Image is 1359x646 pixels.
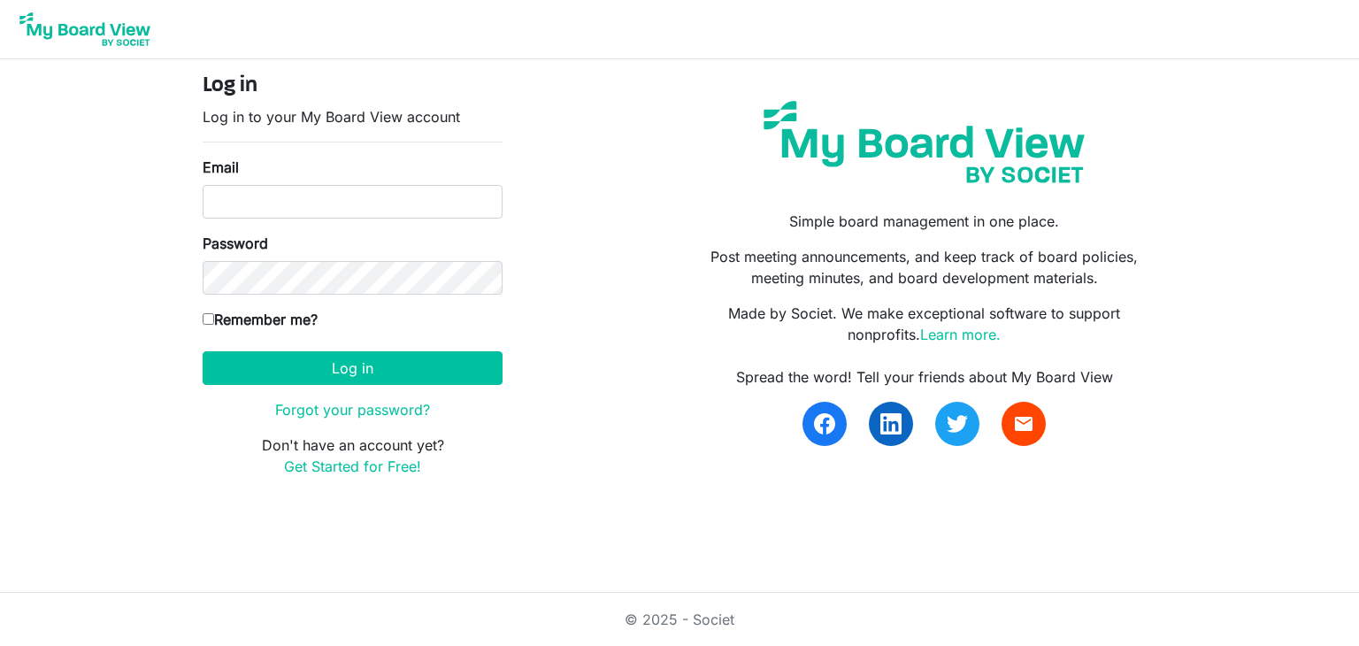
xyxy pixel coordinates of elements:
[880,413,902,435] img: linkedin.svg
[920,326,1001,343] a: Learn more.
[203,106,503,127] p: Log in to your My Board View account
[693,366,1156,388] div: Spread the word! Tell your friends about My Board View
[203,313,214,325] input: Remember me?
[203,435,503,477] p: Don't have an account yet?
[203,73,503,99] h4: Log in
[693,303,1156,345] p: Made by Societ. We make exceptional software to support nonprofits.
[1002,402,1046,446] a: email
[203,157,239,178] label: Email
[203,309,318,330] label: Remember me?
[14,7,156,51] img: My Board View Logo
[1013,413,1034,435] span: email
[947,413,968,435] img: twitter.svg
[275,401,430,419] a: Forgot your password?
[693,246,1156,288] p: Post meeting announcements, and keep track of board policies, meeting minutes, and board developm...
[203,351,503,385] button: Log in
[203,233,268,254] label: Password
[625,611,734,628] a: © 2025 - Societ
[284,458,421,475] a: Get Started for Free!
[693,211,1156,232] p: Simple board management in one place.
[814,413,835,435] img: facebook.svg
[750,88,1098,196] img: my-board-view-societ.svg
